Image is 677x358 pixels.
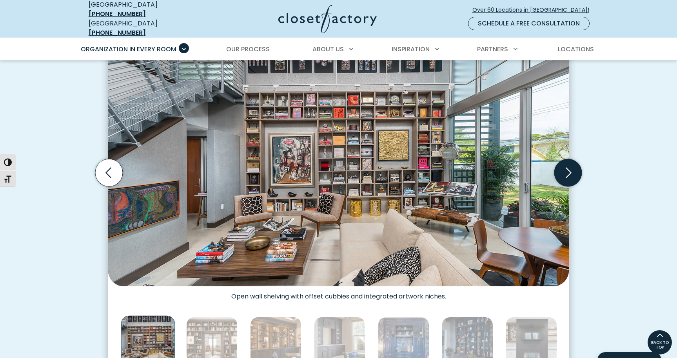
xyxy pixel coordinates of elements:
img: Modern wall-to-wall shelving with grid layout and integrated art display [108,45,569,286]
span: About Us [312,45,344,54]
div: [GEOGRAPHIC_DATA] [89,19,202,38]
img: Closet Factory Logo [278,5,377,33]
a: Over 60 Locations in [GEOGRAPHIC_DATA]! [472,3,596,17]
figcaption: Open wall shelving with offset cubbies and integrated artwork niches. [108,286,569,300]
span: BACK TO TOP [648,340,672,350]
nav: Primary Menu [75,38,602,60]
span: Organization in Every Room [81,45,176,54]
span: Our Process [226,45,270,54]
span: Locations [558,45,594,54]
a: BACK TO TOP [647,330,672,355]
span: Over 60 Locations in [GEOGRAPHIC_DATA]! [472,6,595,14]
a: [PHONE_NUMBER] [89,28,146,37]
button: Next slide [551,156,585,190]
span: Partners [477,45,508,54]
a: [PHONE_NUMBER] [89,9,146,18]
a: Schedule a Free Consultation [468,17,590,30]
span: Inspiration [392,45,430,54]
button: Previous slide [92,156,126,190]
